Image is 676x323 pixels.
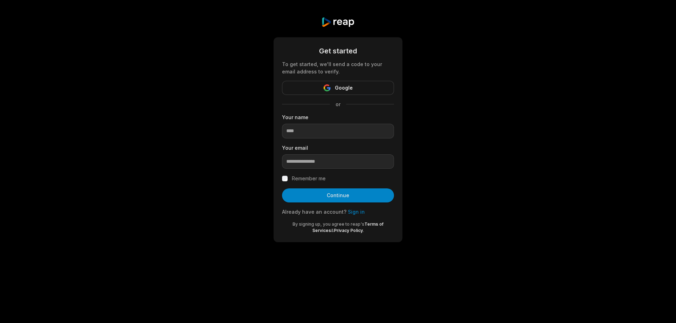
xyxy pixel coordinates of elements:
span: Google [335,84,353,92]
button: Google [282,81,394,95]
button: Continue [282,188,394,202]
a: Privacy Policy [334,228,363,233]
span: By signing up, you agree to reap's [293,221,364,227]
span: . [363,228,364,233]
label: Your email [282,144,394,151]
span: Already have an account? [282,209,346,215]
div: Get started [282,46,394,56]
span: & [331,228,334,233]
label: Your name [282,114,394,121]
a: Sign in [348,209,365,215]
img: reap [321,17,355,27]
div: To get started, we'll send a code to your email address to verify. [282,60,394,75]
label: Remember me [292,174,326,183]
span: or [330,101,346,108]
